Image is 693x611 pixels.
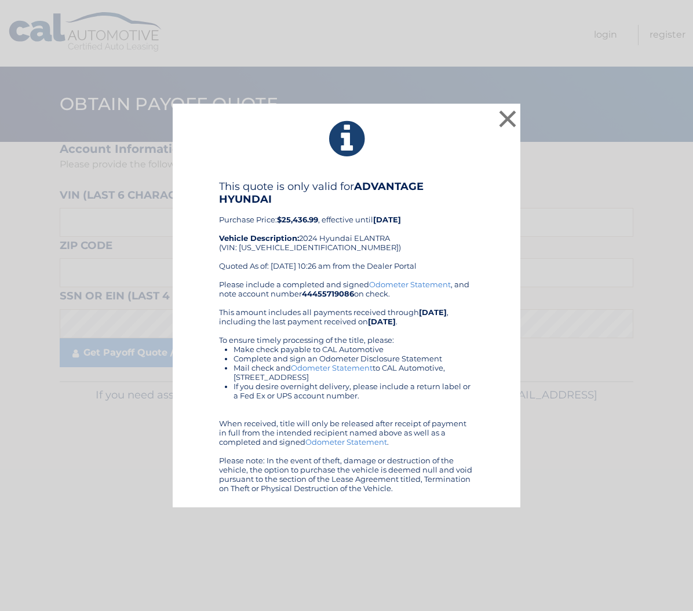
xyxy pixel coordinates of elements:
b: $25,436.99 [277,215,318,224]
b: [DATE] [373,215,401,224]
li: If you desire overnight delivery, please include a return label or a Fed Ex or UPS account number. [234,382,474,400]
strong: Vehicle Description: [219,233,299,243]
h4: This quote is only valid for [219,180,474,206]
button: × [496,107,519,130]
b: [DATE] [368,317,396,326]
a: Odometer Statement [305,437,387,447]
li: Make check payable to CAL Automotive [234,345,474,354]
b: [DATE] [419,308,447,317]
div: Purchase Price: , effective until 2024 Hyundai ELANTRA (VIN: [US_VEHICLE_IDENTIFICATION_NUMBER]) ... [219,180,474,280]
a: Odometer Statement [369,280,451,289]
li: Mail check and to CAL Automotive, [STREET_ADDRESS] [234,363,474,382]
li: Complete and sign an Odometer Disclosure Statement [234,354,474,363]
b: 44455719086 [302,289,354,298]
div: Please include a completed and signed , and note account number on check. This amount includes al... [219,280,474,493]
b: ADVANTAGE HYUNDAI [219,180,424,206]
a: Odometer Statement [291,363,373,372]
